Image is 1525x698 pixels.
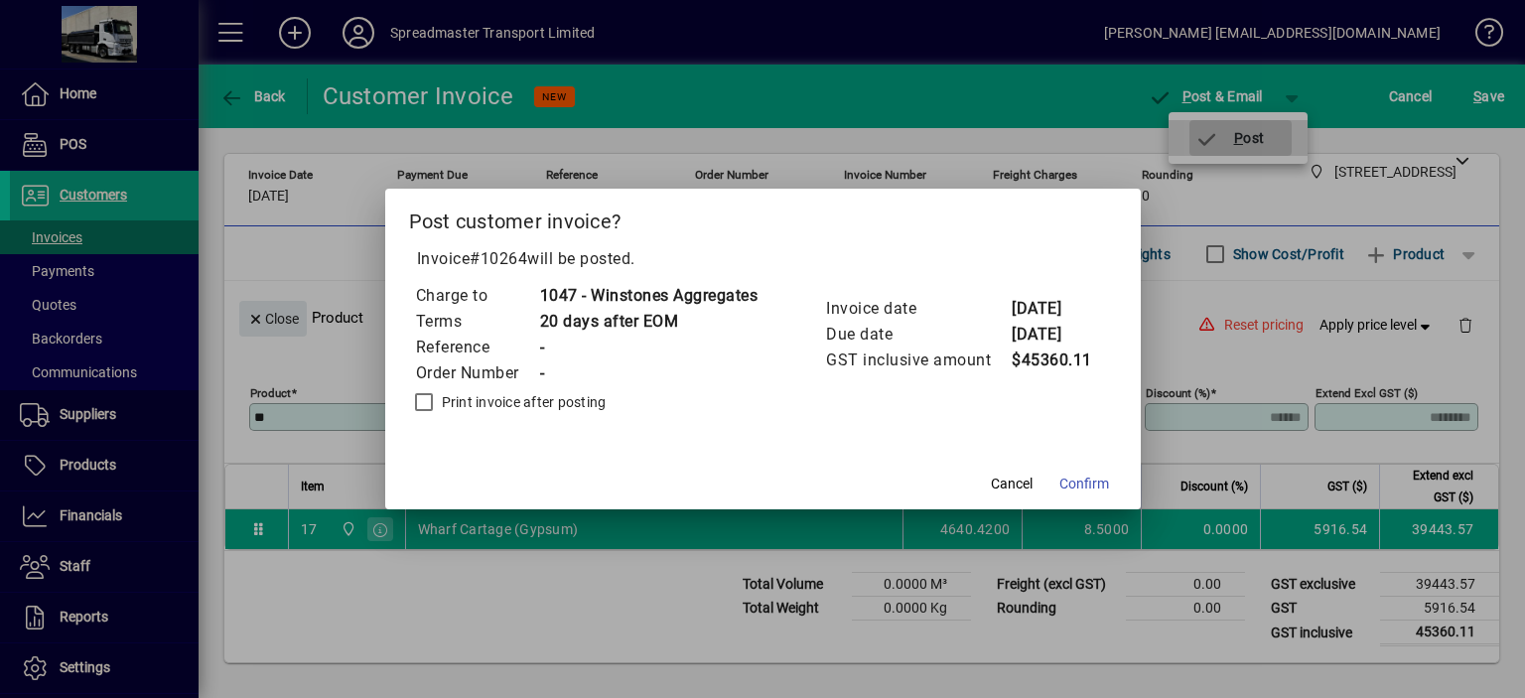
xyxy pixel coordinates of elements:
td: Due date [825,322,1011,348]
span: Cancel [991,474,1033,494]
span: Confirm [1059,474,1109,494]
button: Confirm [1051,466,1117,501]
button: Cancel [980,466,1043,501]
td: Terms [415,309,539,335]
td: $45360.11 [1011,348,1092,373]
td: Charge to [415,283,539,309]
td: - [539,360,759,386]
td: [DATE] [1011,322,1092,348]
td: - [539,335,759,360]
h2: Post customer invoice? [385,189,1141,246]
label: Print invoice after posting [438,392,607,412]
td: 20 days after EOM [539,309,759,335]
td: GST inclusive amount [825,348,1011,373]
td: Order Number [415,360,539,386]
td: [DATE] [1011,296,1092,322]
p: Invoice will be posted . [409,247,1117,271]
span: #10264 [470,249,527,268]
td: 1047 - Winstones Aggregates [539,283,759,309]
td: Invoice date [825,296,1011,322]
td: Reference [415,335,539,360]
